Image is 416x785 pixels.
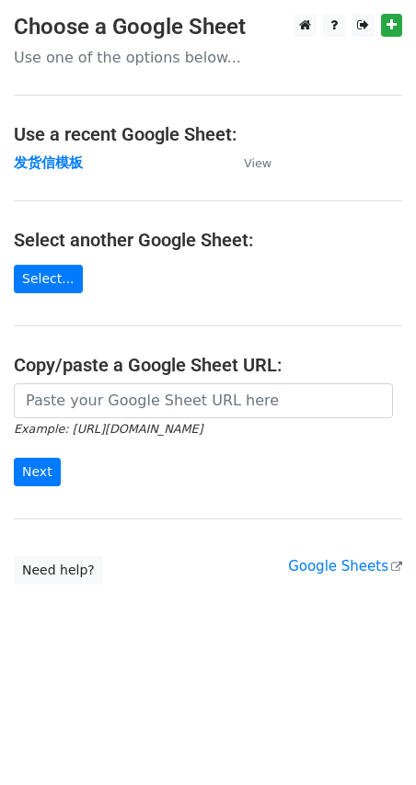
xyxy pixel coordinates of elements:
[14,154,83,171] a: 发货信模板
[14,229,402,251] h4: Select another Google Sheet:
[14,48,402,67] p: Use one of the options below...
[14,556,103,585] a: Need help?
[14,123,402,145] h4: Use a recent Google Sheet:
[288,558,402,575] a: Google Sheets
[14,458,61,486] input: Next
[14,354,402,376] h4: Copy/paste a Google Sheet URL:
[244,156,272,170] small: View
[14,265,83,293] a: Select...
[14,422,202,436] small: Example: [URL][DOMAIN_NAME]
[14,383,393,418] input: Paste your Google Sheet URL here
[225,154,272,171] a: View
[14,14,402,40] h3: Choose a Google Sheet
